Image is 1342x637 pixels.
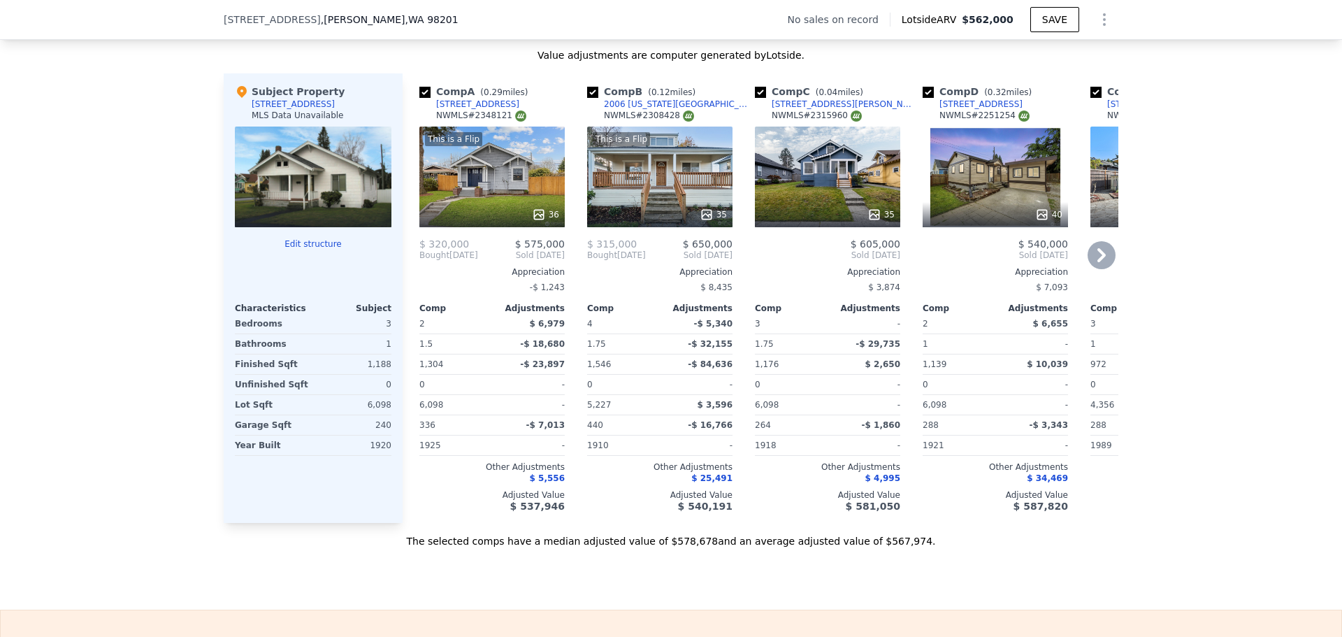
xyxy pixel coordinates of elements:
[235,395,310,415] div: Lot Sqft
[419,400,443,410] span: 6,098
[1090,266,1236,278] div: Appreciation
[235,436,310,455] div: Year Built
[1090,359,1106,369] span: 972
[587,250,646,261] div: [DATE]
[755,334,825,354] div: 1.75
[419,319,425,329] span: 2
[587,461,733,473] div: Other Adjustments
[923,436,993,455] div: 1921
[1018,238,1068,250] span: $ 540,000
[587,99,749,110] a: 2006 [US_STATE][GEOGRAPHIC_DATA]
[923,303,995,314] div: Comp
[755,380,760,389] span: 0
[688,359,733,369] span: -$ 84,636
[1027,359,1068,369] span: $ 10,039
[678,501,733,512] span: $ 540,191
[810,87,869,97] span: ( miles)
[252,99,335,110] div: [STREET_ADDRESS]
[867,208,895,222] div: 35
[321,13,459,27] span: , [PERSON_NAME]
[604,99,749,110] div: 2006 [US_STATE][GEOGRAPHIC_DATA]
[1090,334,1160,354] div: 1
[642,87,701,97] span: ( miles)
[604,110,694,122] div: NWMLS # 2308428
[755,250,900,261] span: Sold [DATE]
[772,110,862,122] div: NWMLS # 2315960
[419,85,533,99] div: Comp A
[587,319,593,329] span: 4
[979,87,1037,97] span: ( miles)
[515,110,526,122] img: NWMLS Logo
[495,375,565,394] div: -
[830,375,900,394] div: -
[755,303,828,314] div: Comp
[520,339,565,349] span: -$ 18,680
[846,501,900,512] span: $ 581,050
[520,359,565,369] span: -$ 23,897
[316,375,391,394] div: 0
[587,334,657,354] div: 1.75
[532,208,559,222] div: 36
[998,395,1068,415] div: -
[235,375,310,394] div: Unfinished Sqft
[419,250,449,261] span: Bought
[923,400,946,410] span: 6,098
[998,334,1068,354] div: -
[663,375,733,394] div: -
[475,87,533,97] span: ( miles)
[478,250,565,261] span: Sold [DATE]
[660,303,733,314] div: Adjustments
[419,489,565,501] div: Adjusted Value
[923,99,1023,110] a: [STREET_ADDRESS]
[755,461,900,473] div: Other Adjustments
[923,461,1068,473] div: Other Adjustments
[515,238,565,250] span: $ 575,000
[755,436,825,455] div: 1918
[1090,420,1106,430] span: 288
[419,250,478,261] div: [DATE]
[818,87,837,97] span: 0.04
[1090,99,1190,110] a: [STREET_ADDRESS]
[788,13,890,27] div: No sales on record
[962,14,1013,25] span: $562,000
[688,420,733,430] span: -$ 16,766
[316,314,391,334] div: 3
[316,355,391,374] div: 1,188
[1090,436,1160,455] div: 1989
[316,334,391,354] div: 1
[830,436,900,455] div: -
[683,110,694,122] img: NWMLS Logo
[755,359,779,369] span: 1,176
[419,266,565,278] div: Appreciation
[923,85,1037,99] div: Comp D
[923,380,928,389] span: 0
[587,303,660,314] div: Comp
[998,436,1068,455] div: -
[923,319,928,329] span: 2
[313,303,391,314] div: Subject
[587,436,657,455] div: 1910
[755,266,900,278] div: Appreciation
[772,99,917,110] div: [STREET_ADDRESS][PERSON_NAME]
[235,85,345,99] div: Subject Property
[755,319,760,329] span: 3
[923,359,946,369] span: 1,139
[405,14,459,25] span: , WA 98201
[484,87,503,97] span: 0.29
[510,501,565,512] span: $ 537,946
[419,461,565,473] div: Other Adjustments
[755,99,917,110] a: [STREET_ADDRESS][PERSON_NAME]
[530,473,565,483] span: $ 5,556
[1036,282,1068,292] span: $ 7,093
[492,303,565,314] div: Adjustments
[1090,400,1114,410] span: 4,356
[700,208,727,222] div: 35
[683,238,733,250] span: $ 650,000
[939,110,1030,122] div: NWMLS # 2251254
[988,87,1006,97] span: 0.32
[587,266,733,278] div: Appreciation
[862,420,900,430] span: -$ 1,860
[830,314,900,334] div: -
[587,380,593,389] span: 0
[587,489,733,501] div: Adjusted Value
